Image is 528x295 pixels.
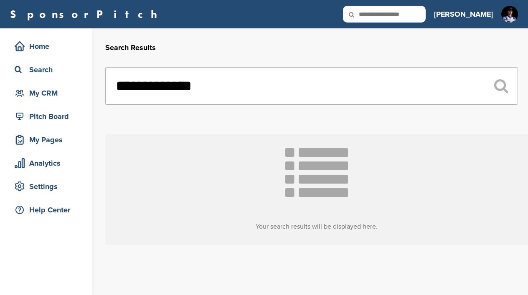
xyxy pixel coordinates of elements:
div: Help Center [13,202,84,217]
div: Analytics [13,156,84,171]
h3: Your search results will be displayed here. [105,222,528,232]
div: My CRM [13,86,84,101]
a: SponsorPitch [10,9,162,20]
a: Help Center [8,200,84,219]
div: My Pages [13,132,84,147]
a: Home [8,37,84,56]
a: My CRM [8,83,84,103]
a: My Pages [8,130,84,149]
div: Settings [13,179,84,194]
div: Search [13,62,84,77]
a: Analytics [8,154,84,173]
div: Pitch Board [13,109,84,124]
div: Home [13,39,84,54]
a: Pitch Board [8,107,84,126]
a: Settings [8,177,84,196]
a: [PERSON_NAME] [434,5,493,23]
img: Michael milesi portrait hot laps race suit 01 06 2025 4 [501,6,518,30]
a: Search [8,60,84,79]
h3: [PERSON_NAME] [434,8,493,20]
h2: Search Results [105,42,518,53]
